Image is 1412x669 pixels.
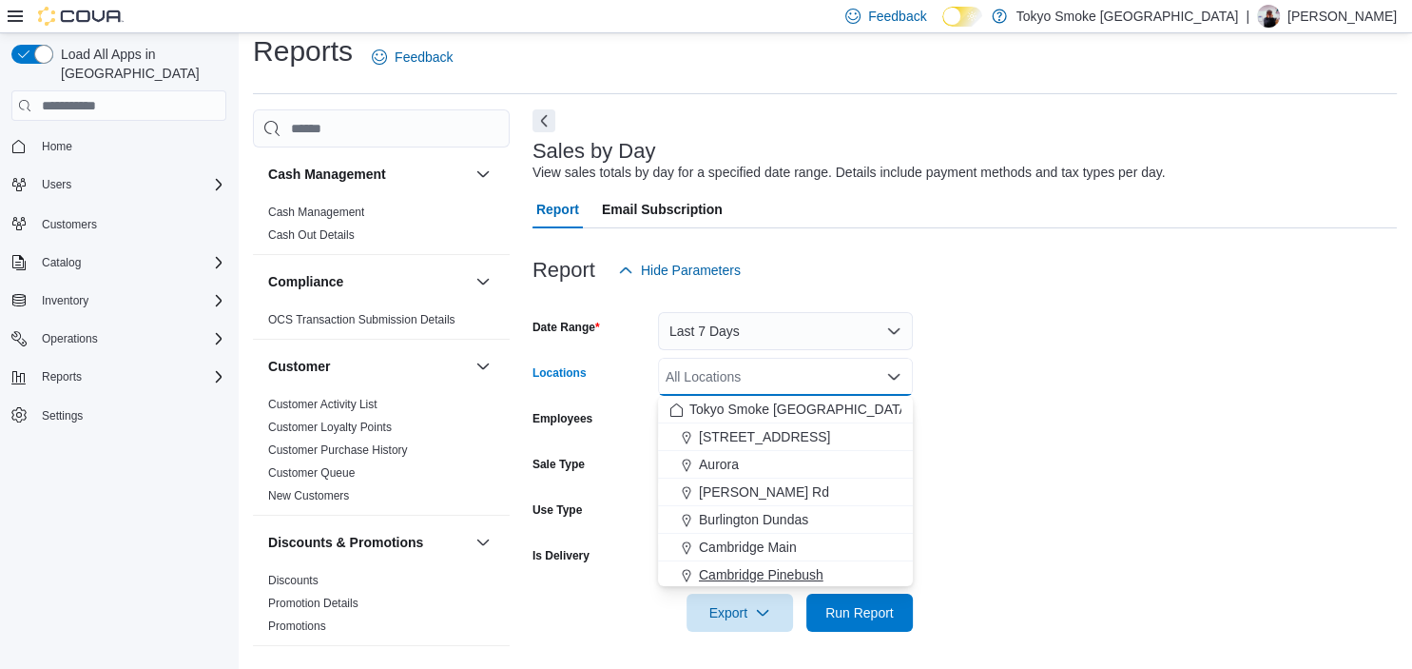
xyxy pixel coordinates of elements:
[38,7,124,26] img: Cova
[253,32,353,70] h1: Reports
[268,206,364,219] a: Cash Management
[42,139,72,154] span: Home
[268,165,468,184] button: Cash Management
[268,420,392,435] span: Customer Loyalty Points
[34,327,106,350] button: Operations
[34,289,96,312] button: Inventory
[34,289,226,312] span: Inventory
[268,466,355,480] a: Customer Queue
[34,211,226,235] span: Customers
[268,533,423,552] h3: Discounts & Promotions
[658,451,913,479] button: Aurora
[699,427,830,446] span: [STREET_ADDRESS]
[532,163,1166,183] div: View sales totals by day for a specified date range. Details include payment methods and tax type...
[472,531,494,554] button: Discounts & Promotions
[34,251,226,274] span: Catalog
[536,190,579,228] span: Report
[658,506,913,534] button: Burlington Dundas
[268,313,455,326] a: OCS Transaction Submission Details
[472,270,494,293] button: Compliance
[1257,5,1280,28] div: Glenn Cook
[4,171,234,198] button: Users
[532,548,590,563] label: Is Delivery
[942,27,943,28] span: Dark Mode
[4,325,234,352] button: Operations
[268,596,358,611] span: Promotion Details
[4,209,234,237] button: Customers
[42,217,97,232] span: Customers
[532,140,656,163] h3: Sales by Day
[532,411,592,426] label: Employees
[364,38,460,76] a: Feedback
[658,534,913,561] button: Cambridge Main
[4,132,234,160] button: Home
[699,510,808,529] span: Burlington Dundas
[1246,5,1249,28] p: |
[268,573,319,588] span: Discounts
[268,533,468,552] button: Discounts & Promotions
[268,597,358,610] a: Promotion Details
[34,404,90,427] a: Settings
[4,402,234,429] button: Settings
[268,357,330,376] h3: Customer
[268,227,355,243] span: Cash Out Details
[42,177,71,192] span: Users
[699,455,739,474] span: Aurora
[602,190,723,228] span: Email Subscription
[34,135,80,158] a: Home
[268,619,326,634] span: Promotions
[699,538,797,557] span: Cambridge Main
[4,249,234,276] button: Catalog
[268,574,319,587] a: Discounts
[532,259,595,282] h3: Report
[268,488,349,503] span: New Customers
[268,272,468,291] button: Compliance
[42,255,81,270] span: Catalog
[34,251,88,274] button: Catalog
[268,272,343,291] h3: Compliance
[532,365,587,381] label: Locations
[34,134,226,158] span: Home
[34,213,105,236] a: Customers
[1287,5,1397,28] p: [PERSON_NAME]
[641,261,741,280] span: Hide Parameters
[610,251,748,289] button: Hide Parameters
[34,173,79,196] button: Users
[268,398,377,411] a: Customer Activity List
[658,423,913,451] button: [STREET_ADDRESS]
[532,502,582,518] label: Use Type
[942,7,982,27] input: Dark Mode
[53,45,226,83] span: Load All Apps in [GEOGRAPHIC_DATA]
[868,7,926,26] span: Feedback
[268,620,326,633] a: Promotions
[532,457,585,472] label: Sale Type
[1016,5,1239,28] p: Tokyo Smoke [GEOGRAPHIC_DATA]
[42,293,88,308] span: Inventory
[268,443,408,458] span: Customer Purchase History
[268,165,386,184] h3: Cash Management
[472,355,494,378] button: Customer
[268,357,468,376] button: Customer
[825,603,894,622] span: Run Report
[268,205,364,220] span: Cash Management
[268,489,349,502] a: New Customers
[268,397,377,412] span: Customer Activity List
[658,312,913,350] button: Last 7 Days
[42,369,82,384] span: Reports
[268,312,455,327] span: OCS Transaction Submission Details
[253,308,510,339] div: Compliance
[698,594,782,632] span: Export
[42,408,83,423] span: Settings
[34,173,226,196] span: Users
[34,365,226,388] span: Reports
[699,482,829,502] span: [PERSON_NAME] Rd
[4,287,234,314] button: Inventory
[658,396,913,423] button: Tokyo Smoke [GEOGRAPHIC_DATA]
[268,421,392,434] a: Customer Loyalty Points
[689,400,912,419] span: Tokyo Smoke [GEOGRAPHIC_DATA]
[472,163,494,186] button: Cash Management
[658,479,913,506] button: [PERSON_NAME] Rd
[806,594,913,632] button: Run Report
[687,594,793,632] button: Export
[34,403,226,427] span: Settings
